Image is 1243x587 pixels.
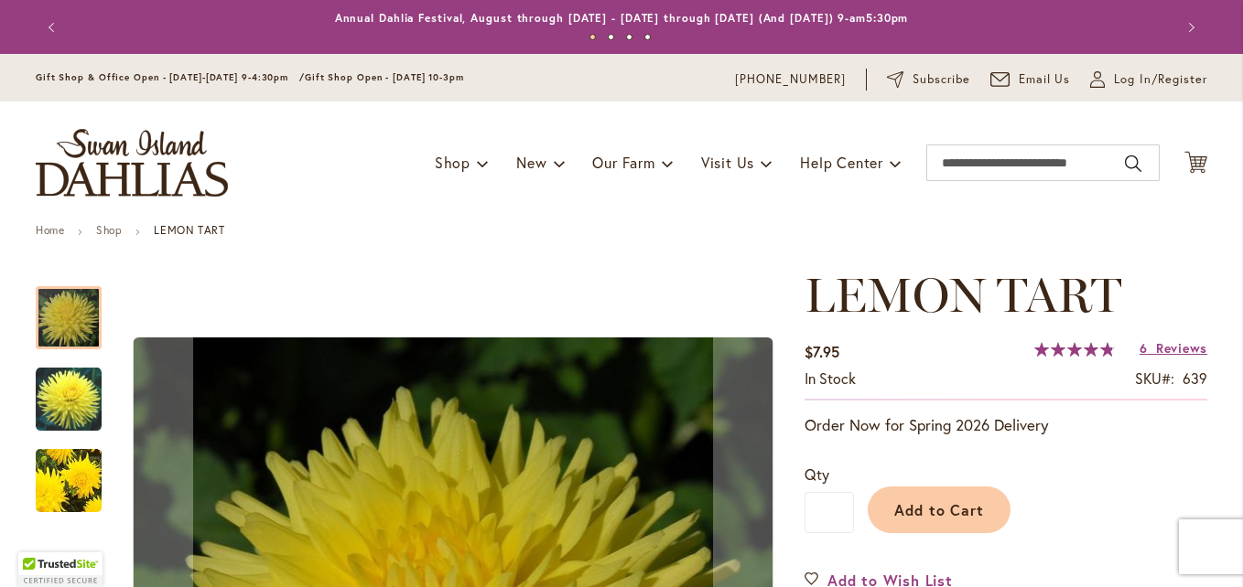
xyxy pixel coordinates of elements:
[96,223,122,237] a: Shop
[913,70,970,89] span: Subscribe
[805,368,856,390] div: Availability
[805,342,839,361] span: $7.95
[894,500,985,519] span: Add to Cart
[1090,70,1207,89] a: Log In/Register
[1135,368,1174,388] strong: SKU
[516,153,546,172] span: New
[701,153,754,172] span: Visit Us
[335,11,909,25] a: Annual Dahlia Festival, August through [DATE] - [DATE] through [DATE] (And [DATE]) 9-am5:30pm
[805,368,856,388] span: In stock
[644,34,651,40] button: 4 of 4
[1114,70,1207,89] span: Log In/Register
[36,268,120,349] div: LEMON TART
[735,70,846,89] a: [PHONE_NUMBER]
[305,71,464,83] span: Gift Shop Open - [DATE] 10-3pm
[805,266,1121,324] span: LEMON TART
[435,153,470,172] span: Shop
[990,70,1071,89] a: Email Us
[36,129,228,197] a: store logo
[154,223,224,237] strong: LEMON TART
[36,431,102,512] div: LEMON TART
[608,34,614,40] button: 2 of 4
[36,9,72,46] button: Previous
[805,464,829,484] span: Qty
[1034,342,1115,357] div: 97%
[36,366,102,432] img: LEMON TART
[1140,339,1207,357] a: 6 Reviews
[14,522,65,573] iframe: Launch Accessibility Center
[1156,339,1207,357] span: Reviews
[1183,368,1207,390] div: 639
[1019,70,1071,89] span: Email Us
[626,34,632,40] button: 3 of 4
[805,414,1207,436] p: Order Now for Spring 2026 Delivery
[887,70,970,89] a: Subscribe
[36,349,120,431] div: LEMON TART
[3,419,135,543] img: LEMON TART
[36,223,64,237] a: Home
[36,71,305,83] span: Gift Shop & Office Open - [DATE]-[DATE] 9-4:30pm /
[592,153,654,172] span: Our Farm
[1140,339,1148,357] span: 6
[868,486,1011,533] button: Add to Cart
[1171,9,1207,46] button: Next
[800,153,883,172] span: Help Center
[589,34,596,40] button: 1 of 4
